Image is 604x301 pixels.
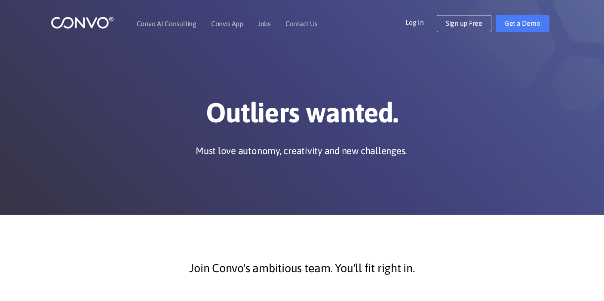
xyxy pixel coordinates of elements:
[211,20,243,27] a: Convo App
[64,96,541,136] h1: Outliers wanted.
[196,144,407,157] p: Must love autonomy, creativity and new challenges.
[51,16,114,29] img: logo_1.png
[70,258,534,279] p: Join Convo's ambitious team. You'll fit right in.
[258,20,271,27] a: Jobs
[405,15,437,29] a: Log In
[496,15,549,32] a: Get a Demo
[137,20,196,27] a: Convo AI Consulting
[285,20,318,27] a: Contact Us
[437,15,491,32] a: Sign up Free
